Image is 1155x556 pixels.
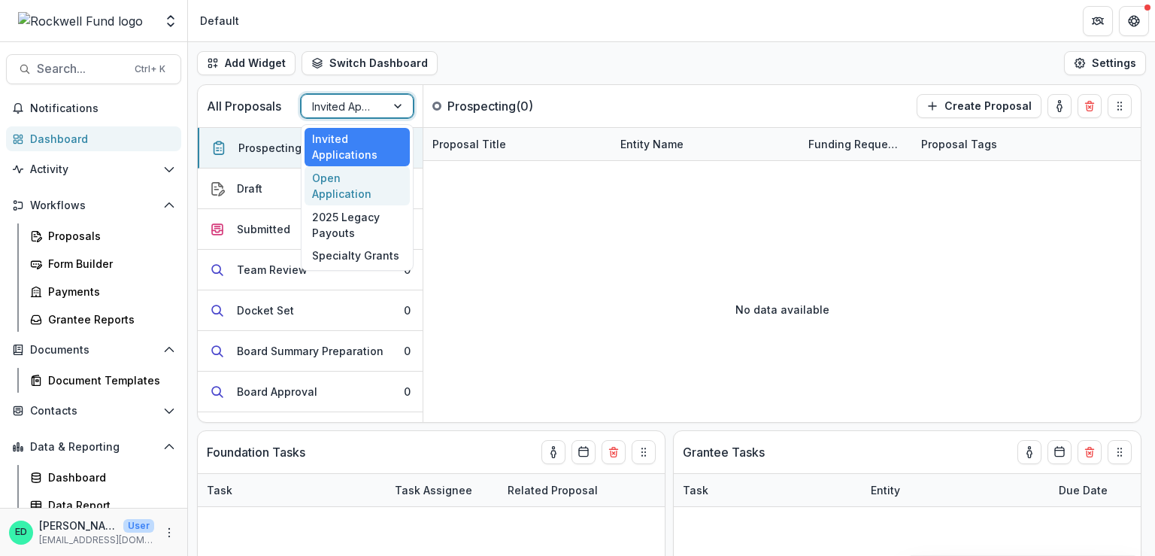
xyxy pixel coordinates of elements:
[30,441,157,454] span: Data & Reporting
[423,128,611,160] div: Proposal Title
[48,469,169,485] div: Dashboard
[602,440,626,464] button: Delete card
[912,128,1100,160] div: Proposal Tags
[198,209,423,250] button: Submitted0
[48,372,169,388] div: Document Templates
[237,262,308,278] div: Team Review
[611,136,693,152] div: Entity Name
[302,51,438,75] button: Switch Dashboard
[1083,6,1113,36] button: Partners
[198,290,423,331] button: Docket Set0
[197,51,296,75] button: Add Widget
[447,97,560,115] p: Prospecting ( 0 )
[237,384,317,400] div: Board Approval
[1017,440,1041,464] button: toggle-assigned-to-me
[683,443,765,461] p: Grantee Tasks
[24,465,181,490] a: Dashboard
[24,251,181,276] a: Form Builder
[24,368,181,393] a: Document Templates
[200,13,239,29] div: Default
[237,302,294,318] div: Docket Set
[1108,440,1132,464] button: Drag
[912,136,1006,152] div: Proposal Tags
[237,221,290,237] div: Submitted
[48,311,169,327] div: Grantee Reports
[123,519,154,533] p: User
[611,128,799,160] div: Entity Name
[39,518,117,533] p: [PERSON_NAME]
[30,163,157,176] span: Activity
[237,343,383,359] div: Board Summary Preparation
[404,343,411,359] div: 0
[1119,6,1149,36] button: Get Help
[305,128,410,167] div: Invited Applications
[30,102,175,115] span: Notifications
[24,307,181,332] a: Grantee Reports
[1078,440,1102,464] button: Delete card
[48,256,169,272] div: Form Builder
[404,302,411,318] div: 0
[160,524,178,542] button: More
[917,94,1041,118] button: Create Proposal
[1064,51,1146,75] button: Settings
[305,205,410,245] div: 2025 Legacy Payouts
[24,223,181,248] a: Proposals
[132,61,168,77] div: Ctrl + K
[1047,94,1072,118] button: toggle-assigned-to-me
[198,128,423,169] button: Prospecting0
[305,166,410,205] div: Open Application
[207,443,305,461] p: Foundation Tasks
[24,493,181,518] a: Data Report
[237,181,262,196] div: Draft
[632,440,656,464] button: Drag
[305,244,410,267] div: Specialty Grants
[207,97,281,115] p: All Proposals
[799,136,912,152] div: Funding Requested
[6,157,181,181] button: Open Activity
[799,128,912,160] div: Funding Requested
[30,199,157,212] span: Workflows
[194,10,245,32] nav: breadcrumb
[48,284,169,299] div: Payments
[30,131,169,147] div: Dashboard
[404,384,411,400] div: 0
[6,96,181,120] button: Notifications
[6,54,181,84] button: Search...
[198,331,423,372] button: Board Summary Preparation0
[198,372,423,412] button: Board Approval0
[541,440,565,464] button: toggle-assigned-to-me
[6,435,181,459] button: Open Data & Reporting
[423,136,515,152] div: Proposal Title
[1078,94,1102,118] button: Delete card
[1047,440,1072,464] button: Calendar
[39,533,154,547] p: [EMAIL_ADDRESS][DOMAIN_NAME]
[571,440,596,464] button: Calendar
[30,344,157,357] span: Documents
[30,405,157,418] span: Contacts
[198,250,423,290] button: Team Review0
[37,62,126,76] span: Search...
[198,169,423,209] button: Draft0
[18,12,143,30] img: Rockwell Fund logo
[48,228,169,244] div: Proposals
[735,302,829,317] p: No data available
[1108,94,1132,118] button: Drag
[6,193,181,217] button: Open Workflows
[24,279,181,304] a: Payments
[6,126,181,151] a: Dashboard
[15,527,27,537] div: Estevan D. Delgado
[48,497,169,513] div: Data Report
[160,6,181,36] button: Open entity switcher
[6,338,181,362] button: Open Documents
[238,140,302,156] div: Prospecting
[6,399,181,423] button: Open Contacts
